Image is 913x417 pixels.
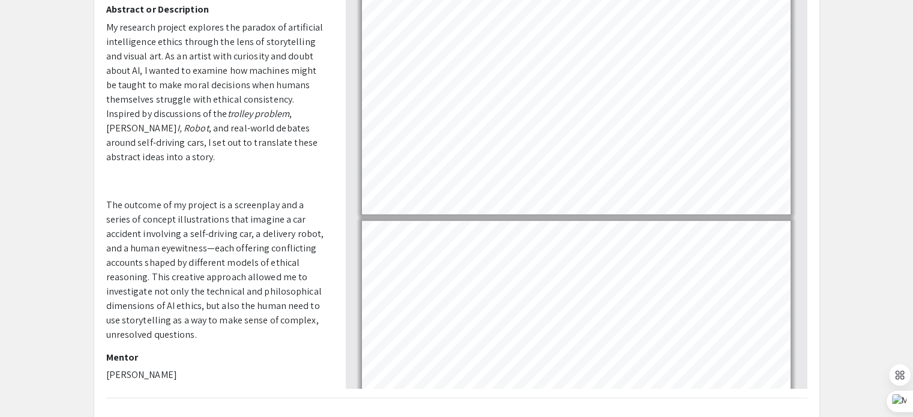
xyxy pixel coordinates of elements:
iframe: Chat [9,363,51,408]
h2: Mentor [106,352,328,363]
p: My research project explores the paradox of artificial intelligence ethics through the lens of st... [106,20,328,164]
p: [PERSON_NAME] [106,368,328,382]
p: The outcome of my project is a screenplay and a series of concept illustrations that imagine a ca... [106,198,328,342]
h2: Abstract or Description [106,4,328,15]
em: I, Robot [177,122,209,134]
em: trolley problem [227,107,290,120]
